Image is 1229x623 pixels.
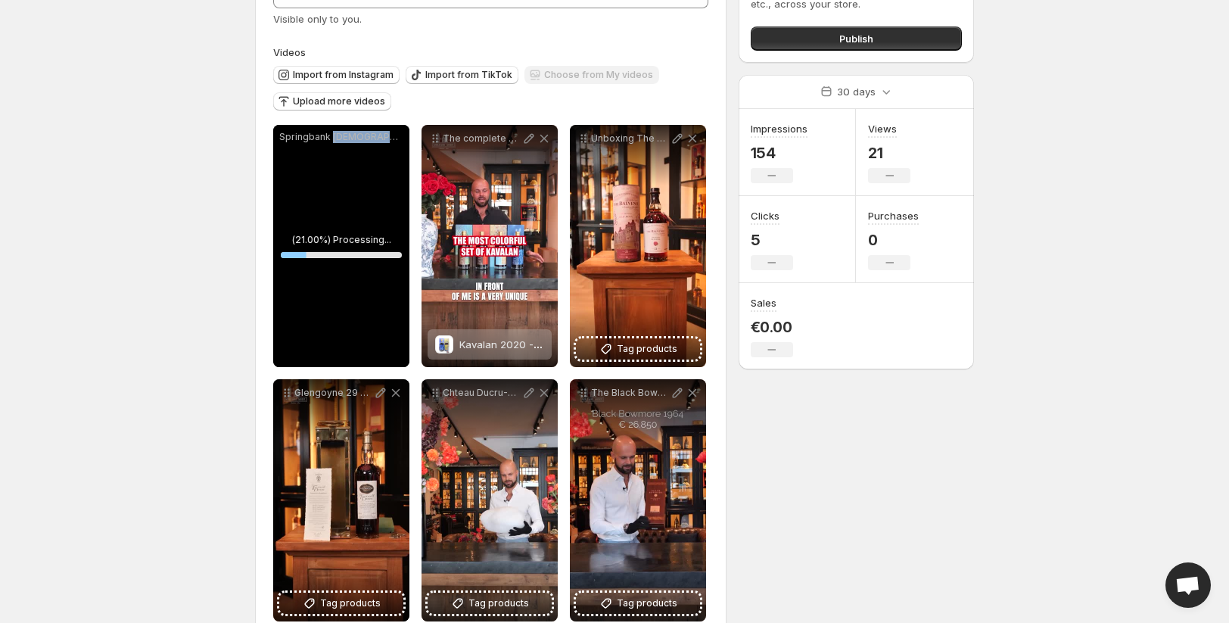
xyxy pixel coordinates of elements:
div: Chteau Ducru-Beaucaillou 1982 Le Beau Caillou Alabaster Stone An extraordinary fusion of vinous h... [422,379,558,621]
button: Tag products [279,593,403,614]
span: Tag products [617,341,677,357]
p: 154 [751,144,807,162]
button: Import from Instagram [273,66,400,84]
h3: Impressions [751,121,807,136]
span: Upload more videos [293,95,385,107]
p: Glengoyne 29 Years The Farewell Dram 19691998 544 A rare farewell to an era Distilled in [DATE] a... [294,387,373,399]
h3: Clicks [751,208,779,223]
button: Publish [751,26,962,51]
span: Kavalan 2020 - Artist Series - [PERSON_NAME] - 4x 1000ml (full set) [459,338,782,350]
p: 21 [868,144,910,162]
p: Chteau Ducru-Beaucaillou 1982 Le Beau Caillou Alabaster Stone An extraordinary fusion of vinous h... [443,387,521,399]
h3: Purchases [868,208,919,223]
p: Unboxing The Balvenie [DEMOGRAPHIC_DATA] the second Red Rose Nestled in the heart of [GEOGRAPHIC_... [591,132,670,145]
div: Glengoyne 29 Years The Farewell Dram 19691998 544 A rare farewell to an era Distilled in [DATE] a... [273,379,409,621]
span: Import from Instagram [293,69,394,81]
span: Publish [839,31,873,46]
p: 30 days [837,84,876,99]
span: Videos [273,46,306,58]
a: Open chat [1165,562,1211,608]
button: Tag products [576,593,700,614]
button: Tag products [576,338,700,360]
button: Upload more videos [273,92,391,111]
button: Tag products [428,593,552,614]
span: Visible only to you. [273,13,362,25]
div: Springbank [DEMOGRAPHIC_DATA] a rarity from [GEOGRAPHIC_DATA] From the heart of [GEOGRAPHIC_DATA]... [273,125,409,367]
span: Tag products [468,596,529,611]
div: Unboxing The Balvenie [DEMOGRAPHIC_DATA] the second Red Rose Nestled in the heart of [GEOGRAPHIC_... [570,125,706,367]
p: 5 [751,231,793,249]
p: Springbank [DEMOGRAPHIC_DATA] a rarity from [GEOGRAPHIC_DATA] From the heart of [GEOGRAPHIC_DATA]... [279,131,403,143]
span: Import from TikTok [425,69,512,81]
h3: Sales [751,295,776,310]
h3: Views [868,121,897,136]
span: Tag products [320,596,381,611]
span: Tag products [617,596,677,611]
button: Import from TikTok [406,66,518,84]
p: The complete Kavalan 2020 Artist Series by [PERSON_NAME] from Ocean to Air Sunlight to Mother Ear... [443,132,521,145]
div: The complete Kavalan 2020 Artist Series by [PERSON_NAME] from Ocean to Air Sunlight to Mother Ear... [422,125,558,367]
p: 0 [868,231,919,249]
p: €0.00 [751,318,793,336]
p: The Black Bowmore 1964 [DEMOGRAPHIC_DATA] bottled in [DATE] marks the pinnacle of the iconic Blac... [591,387,670,399]
div: The Black Bowmore 1964 [DEMOGRAPHIC_DATA] bottled in [DATE] marks the pinnacle of the iconic Blac... [570,379,706,621]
